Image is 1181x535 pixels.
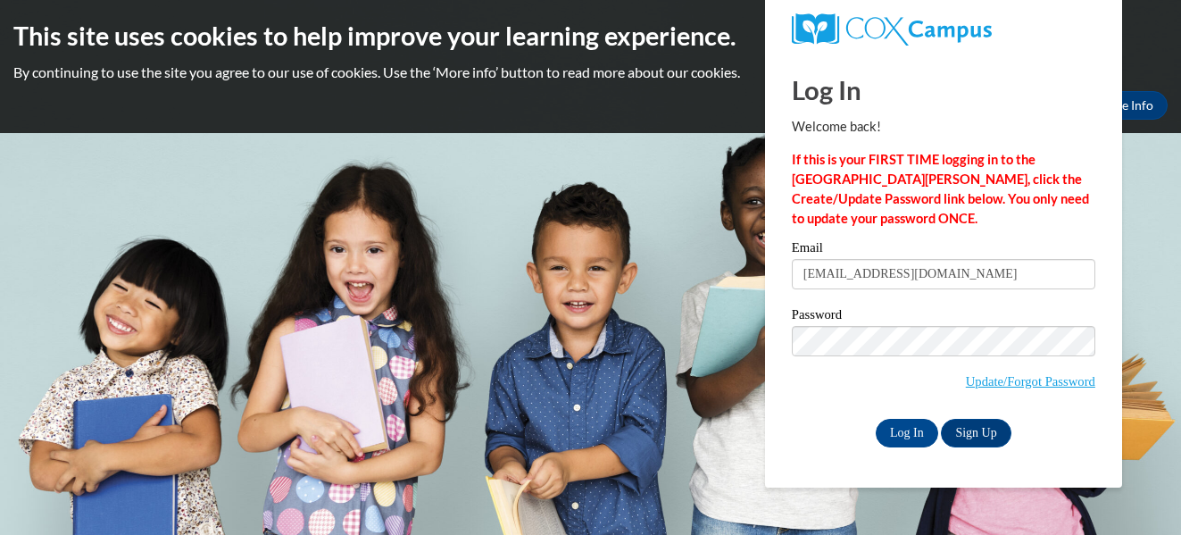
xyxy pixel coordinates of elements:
a: Sign Up [941,419,1011,447]
p: By continuing to use the site you agree to our use of cookies. Use the ‘More info’ button to read... [13,63,1168,82]
input: Log In [876,419,938,447]
strong: If this is your FIRST TIME logging in to the [GEOGRAPHIC_DATA][PERSON_NAME], click the Create/Upd... [792,152,1089,226]
h2: This site uses cookies to help improve your learning experience. [13,18,1168,54]
h1: Log In [792,71,1095,108]
p: Welcome back! [792,117,1095,137]
a: More Info [1084,91,1168,120]
label: Email [792,241,1095,259]
img: COX Campus [792,13,992,46]
a: COX Campus [792,13,1095,46]
a: Update/Forgot Password [966,374,1095,389]
label: Password [792,308,1095,326]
